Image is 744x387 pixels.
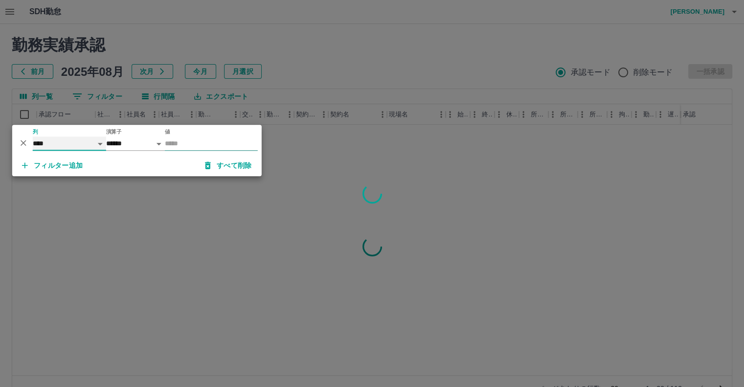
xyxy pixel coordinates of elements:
label: 列 [33,128,38,136]
button: すべて削除 [197,157,260,174]
label: 演算子 [106,128,122,136]
button: 削除 [16,136,31,150]
button: フィルター追加 [14,157,91,174]
label: 値 [165,128,170,136]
